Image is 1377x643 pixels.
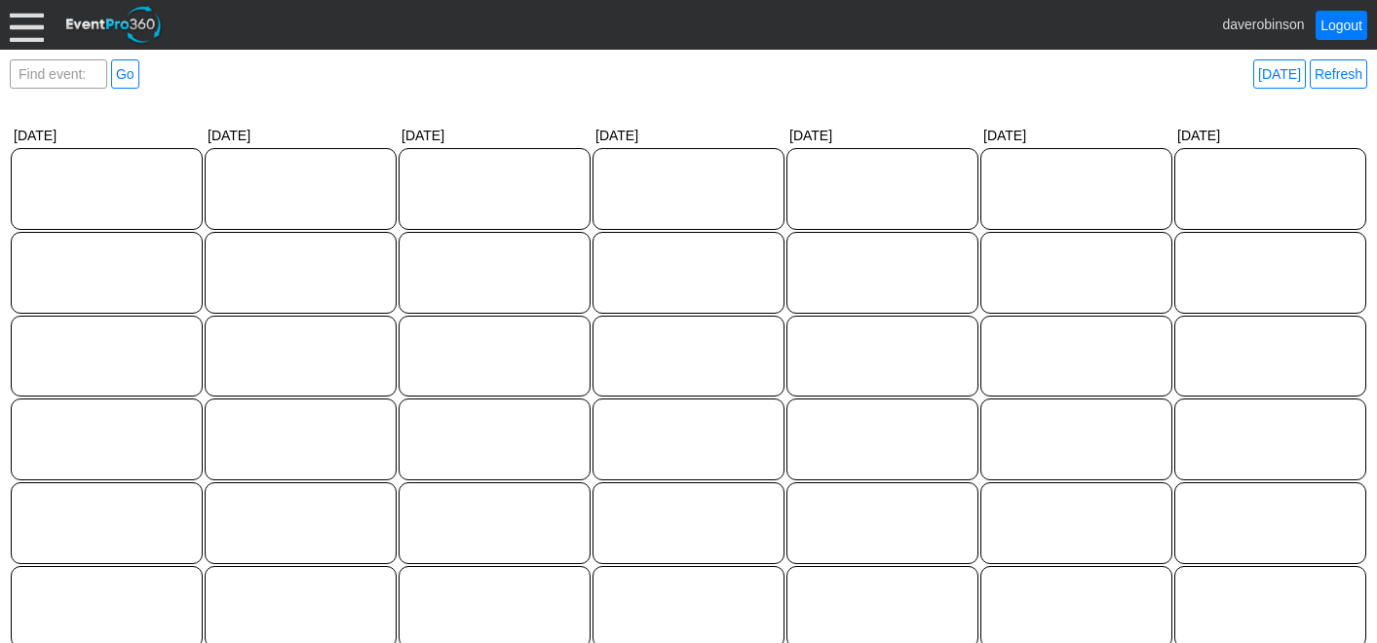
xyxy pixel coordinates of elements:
[204,124,398,147] div: [DATE]
[1310,59,1367,89] a: Refresh
[1173,124,1367,147] div: [DATE]
[111,59,139,89] a: Go
[10,124,204,147] div: [DATE]
[1253,59,1306,89] a: [DATE]
[398,124,592,147] div: [DATE]
[1222,16,1304,31] span: daverobinson
[785,124,979,147] div: [DATE]
[63,3,165,47] img: EventPro360
[979,124,1173,147] div: [DATE]
[10,8,44,42] div: Menu: Click or 'Crtl+M' to toggle menu open/close
[15,60,102,107] span: Find event: enter title
[592,124,785,147] div: [DATE]
[1316,11,1367,40] a: Logout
